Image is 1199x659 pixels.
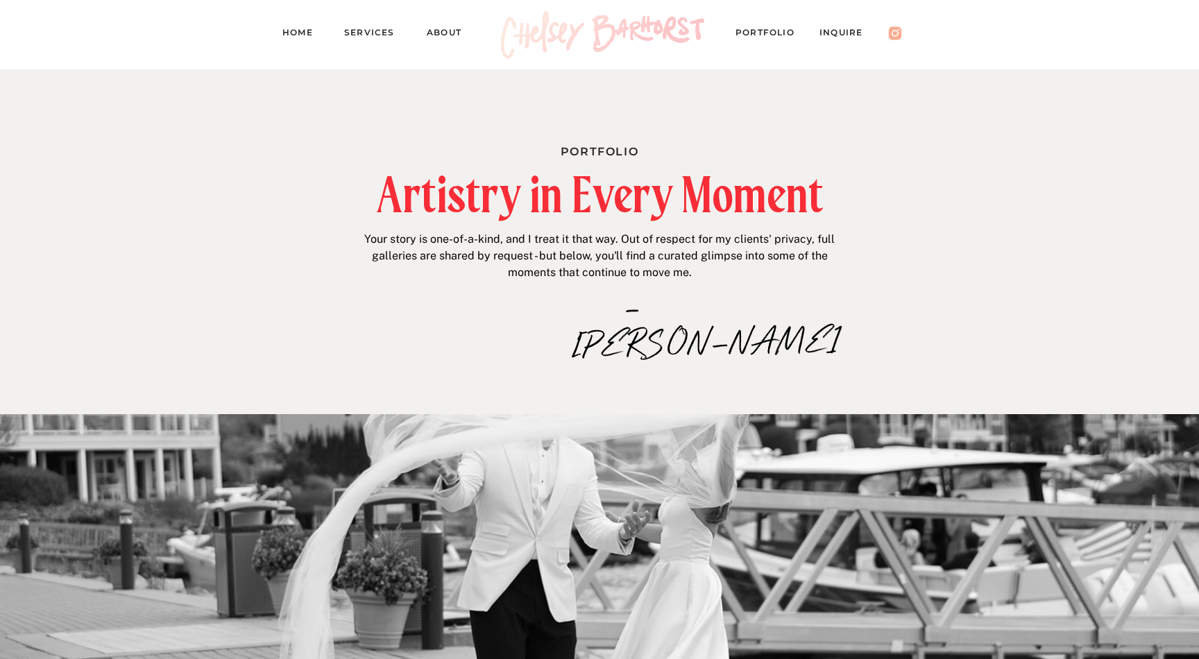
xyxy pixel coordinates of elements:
a: About [427,25,475,44]
a: Inquire [819,25,876,44]
a: PORTFOLIO [735,25,808,44]
a: Home [282,25,324,44]
h2: Artistry in Every Moment [303,171,897,219]
h1: Portfolio [452,142,747,157]
a: Services [344,25,407,44]
p: Your story is one-of-a-kind, and I treat it that way. Out of respect for my clients' privacy, ful... [359,231,840,285]
p: –[PERSON_NAME] [572,293,694,323]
